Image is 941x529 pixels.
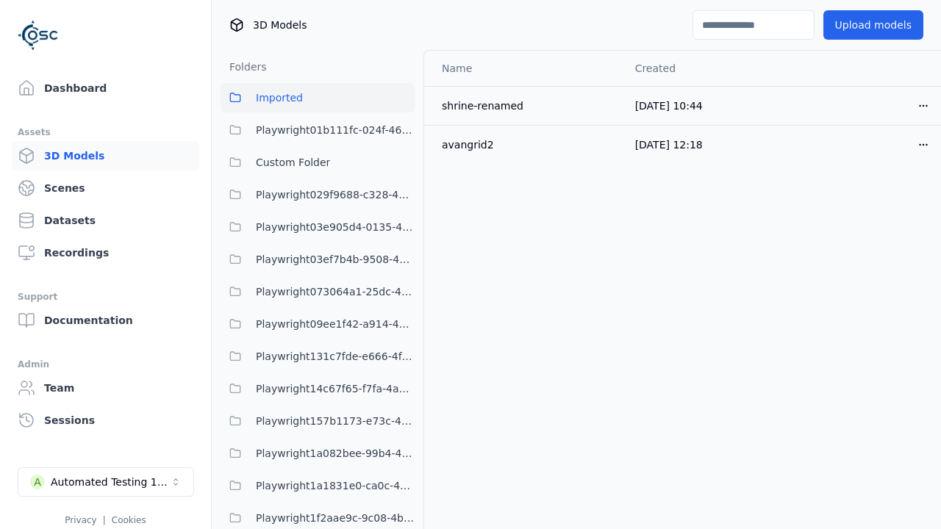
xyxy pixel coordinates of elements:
[221,83,415,112] button: Imported
[221,148,415,177] button: Custom Folder
[823,10,923,40] button: Upload models
[442,98,612,113] div: shrine-renamed
[256,477,415,494] span: Playwright1a1831e0-ca0c-4e14-bc08-f87064ef1ded
[256,186,415,204] span: Playwright029f9688-c328-482d-9c42-3b0c529f8514
[18,15,59,56] img: Logo
[30,475,45,489] div: A
[221,60,267,74] h3: Folders
[12,373,199,403] a: Team
[256,412,415,430] span: Playwright157b1173-e73c-4808-a1ac-12e2e4cec217
[18,356,193,373] div: Admin
[221,439,415,468] button: Playwright1a082bee-99b4-4375-8133-1395ef4c0af5
[256,121,415,139] span: Playwright01b111fc-024f-466d-9bae-c06bfb571c6d
[253,18,307,32] span: 3D Models
[635,139,703,151] span: [DATE] 12:18
[221,180,415,209] button: Playwright029f9688-c328-482d-9c42-3b0c529f8514
[51,475,170,489] div: Automated Testing 1 - Playwright
[18,288,193,306] div: Support
[442,137,612,152] div: avangrid2
[12,306,199,335] a: Documentation
[256,509,415,527] span: Playwright1f2aae9c-9c08-4bb6-a2d5-dc0ac64e971c
[256,251,415,268] span: Playwright03ef7b4b-9508-47f0-8afd-5e0ec78663fc
[12,206,199,235] a: Datasets
[221,406,415,436] button: Playwright157b1173-e73c-4808-a1ac-12e2e4cec217
[256,218,415,236] span: Playwright03e905d4-0135-4922-94e2-0c56aa41bf04
[221,115,415,145] button: Playwright01b111fc-024f-466d-9bae-c06bfb571c6d
[424,51,623,86] th: Name
[256,315,415,333] span: Playwright09ee1f42-a914-43b3-abf1-e7ca57cf5f96
[221,342,415,371] button: Playwright131c7fde-e666-4f3e-be7e-075966dc97bc
[12,73,199,103] a: Dashboard
[635,100,703,112] span: [DATE] 10:44
[12,406,199,435] a: Sessions
[12,141,199,170] a: 3D Models
[221,212,415,242] button: Playwright03e905d4-0135-4922-94e2-0c56aa41bf04
[65,515,96,525] a: Privacy
[221,245,415,274] button: Playwright03ef7b4b-9508-47f0-8afd-5e0ec78663fc
[256,380,415,397] span: Playwright14c67f65-f7fa-4a69-9dce-fa9a259dcaa1
[12,238,199,267] a: Recordings
[103,515,106,525] span: |
[256,348,415,365] span: Playwright131c7fde-e666-4f3e-be7e-075966dc97bc
[221,309,415,339] button: Playwright09ee1f42-a914-43b3-abf1-e7ca57cf5f96
[221,277,415,306] button: Playwright073064a1-25dc-42be-bd5d-9b023c0ea8dd
[221,374,415,403] button: Playwright14c67f65-f7fa-4a69-9dce-fa9a259dcaa1
[623,51,782,86] th: Created
[112,515,146,525] a: Cookies
[18,123,193,141] div: Assets
[12,173,199,203] a: Scenes
[256,89,303,107] span: Imported
[256,283,415,301] span: Playwright073064a1-25dc-42be-bd5d-9b023c0ea8dd
[18,467,194,497] button: Select a workspace
[221,471,415,500] button: Playwright1a1831e0-ca0c-4e14-bc08-f87064ef1ded
[256,445,415,462] span: Playwright1a082bee-99b4-4375-8133-1395ef4c0af5
[256,154,330,171] span: Custom Folder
